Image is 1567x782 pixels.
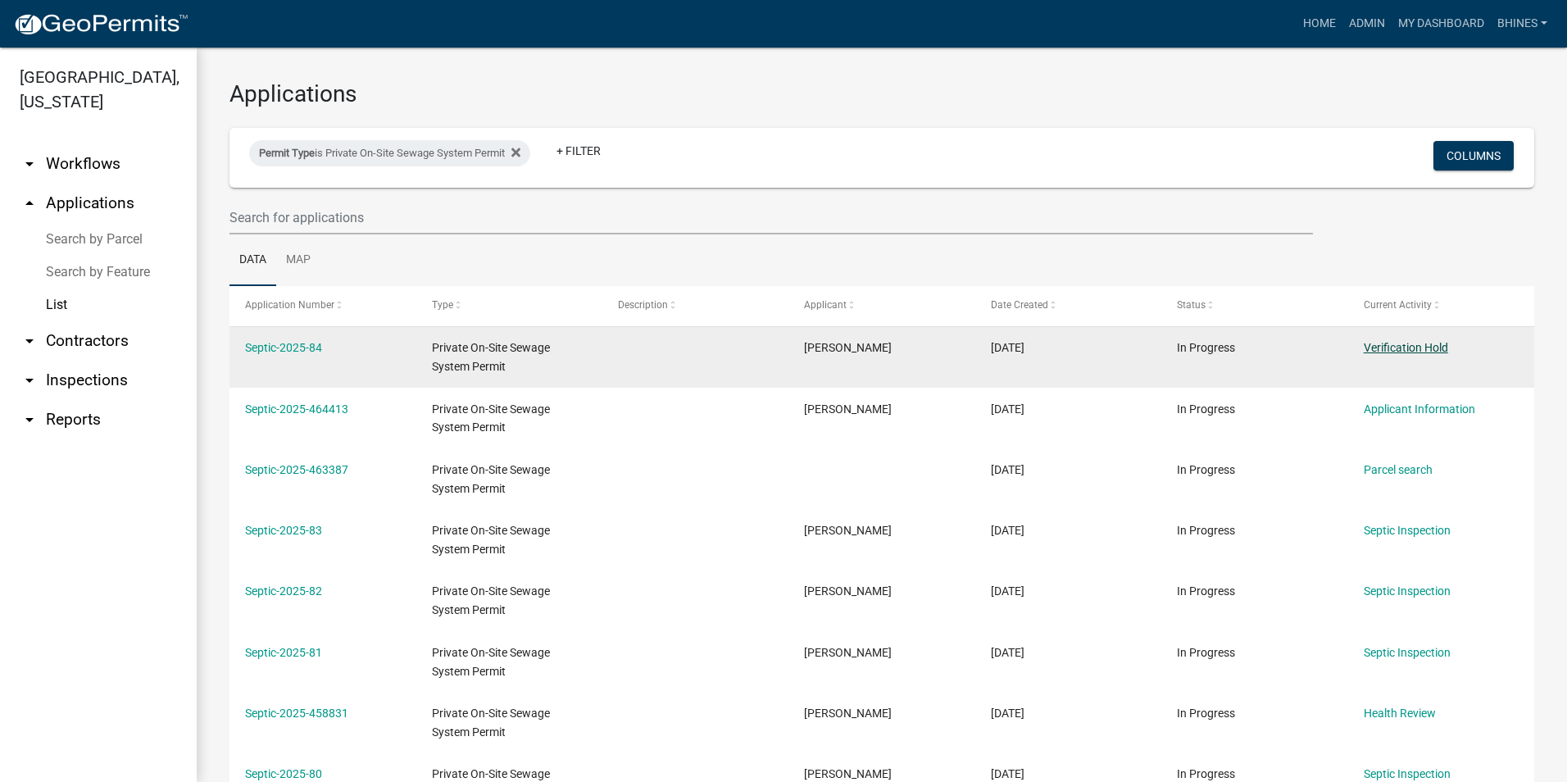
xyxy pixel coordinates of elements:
span: In Progress [1177,584,1235,598]
span: Status [1177,299,1206,311]
span: Description [618,299,668,311]
span: Private On-Site Sewage System Permit [432,584,550,616]
span: Private On-Site Sewage System Permit [432,463,550,495]
a: Septic Inspection [1364,584,1451,598]
span: Kevin Amador [804,646,892,659]
span: John Hack II [804,584,892,598]
a: + Filter [543,136,614,166]
span: Application Number [245,299,334,311]
a: Septic-2025-84 [245,341,322,354]
span: In Progress [1177,646,1235,659]
a: Septic-2025-82 [245,584,322,598]
span: Private On-Site Sewage System Permit [432,646,550,678]
i: arrow_drop_down [20,371,39,390]
a: bhines [1491,8,1554,39]
datatable-header-cell: Status [1161,286,1347,325]
span: In Progress [1177,463,1235,476]
span: 08/07/2025 [991,646,1024,659]
span: Private On-Site Sewage System Permit [432,341,550,373]
h3: Applications [229,80,1534,108]
a: Septic Inspection [1364,767,1451,780]
datatable-header-cell: Applicant [788,286,974,325]
datatable-header-cell: Description [602,286,788,325]
a: Data [229,234,276,287]
span: 08/01/2025 [991,767,1024,780]
a: Septic-2025-81 [245,646,322,659]
a: Health Review [1364,707,1436,720]
span: In Progress [1177,707,1235,720]
datatable-header-cell: Current Activity [1348,286,1534,325]
span: John Hack II [804,767,892,780]
span: 08/12/2025 [991,584,1024,598]
a: Septic Inspection [1364,524,1451,537]
span: Private On-Site Sewage System Permit [432,707,550,739]
span: 08/15/2025 [991,341,1024,354]
span: 08/04/2025 [991,707,1024,720]
i: arrow_drop_up [20,193,39,213]
a: Map [276,234,320,287]
a: Septic-2025-458831 [245,707,348,720]
span: In Progress [1177,524,1235,537]
a: Septic-2025-80 [245,767,322,780]
span: Gary Cheesman [804,341,892,354]
datatable-header-cell: Type [416,286,602,325]
span: Private On-Site Sewage System Permit [432,402,550,434]
a: Applicant Information [1364,402,1475,416]
span: 08/13/2025 [991,463,1024,476]
span: Private On-Site Sewage System Permit [432,524,550,556]
a: Home [1297,8,1342,39]
a: Septic-2025-464413 [245,402,348,416]
input: Search for applications [229,201,1313,234]
a: My Dashboard [1392,8,1491,39]
a: Parcel search [1364,463,1433,476]
div: is Private On-Site Sewage System Permit [249,140,530,166]
a: Admin [1342,8,1392,39]
span: In Progress [1177,341,1235,354]
span: Current Activity [1364,299,1432,311]
span: 08/12/2025 [991,524,1024,537]
a: Septic Inspection [1364,646,1451,659]
button: Columns [1433,141,1514,170]
span: Gary Cheesman [804,524,892,537]
i: arrow_drop_down [20,154,39,174]
span: In Progress [1177,767,1235,780]
datatable-header-cell: Date Created [975,286,1161,325]
a: Verification Hold [1364,341,1448,354]
i: arrow_drop_down [20,410,39,430]
span: In Progress [1177,402,1235,416]
i: arrow_drop_down [20,331,39,351]
span: 08/15/2025 [991,402,1024,416]
a: Septic-2025-463387 [245,463,348,476]
span: Type [432,299,453,311]
span: Gary Cheesman [804,402,892,416]
span: Date Created [991,299,1048,311]
span: Neal Grogan [804,707,892,720]
a: Septic-2025-83 [245,524,322,537]
datatable-header-cell: Application Number [229,286,416,325]
span: Permit Type [259,147,315,159]
span: Applicant [804,299,847,311]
